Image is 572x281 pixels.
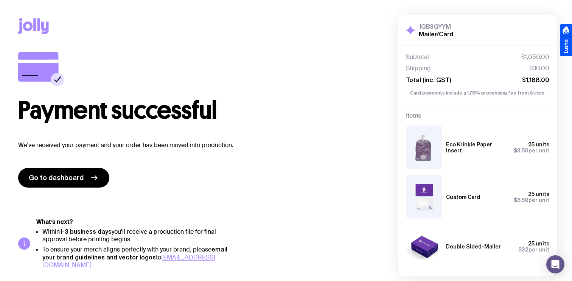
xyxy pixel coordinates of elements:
[18,98,365,123] h1: Payment successful
[546,255,564,273] div: Open Intercom Messenger
[514,197,549,203] span: per unit
[406,90,549,96] p: Card payments include a 1.75% processing fee from Stripe.
[406,76,451,84] span: Total (inc. GST)
[18,168,109,188] a: Go to dashboard
[419,23,453,30] h3: 1QB3GYYM
[514,197,528,203] span: $6.50
[406,53,429,61] span: Subtotal
[42,246,227,261] strong: email your brand guidelines and vector logos
[522,76,549,84] span: $1,188.00
[406,65,431,72] span: Shipping
[518,247,549,253] span: per unit
[514,147,549,154] span: per unit
[36,218,236,226] h5: What’s next?
[528,141,549,147] span: 25 units
[42,245,236,269] li: To ensure your merch aligns perfectly with your brand, please to
[60,228,112,235] strong: 1-3 business days
[446,141,508,154] h3: Eco Krinkle Paper Insert
[528,191,549,197] span: 25 units
[514,147,528,154] span: $3.50
[406,112,549,120] h4: Items
[42,253,215,269] a: [EMAIL_ADDRESS][DOMAIN_NAME]
[446,244,501,250] h3: Double Sided-Mailer
[528,241,549,247] span: 25 units
[18,141,365,150] p: We’ve received your payment and your order has been moved into production.
[29,173,84,182] span: Go to dashboard
[518,247,528,253] span: $32
[529,65,549,72] span: $30.00
[521,53,549,61] span: $1,050.00
[419,30,453,38] h2: Mailer/Card
[446,194,480,200] h3: Custom Card
[42,228,236,243] li: Within you'll receive a production file for final approval before printing begins.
